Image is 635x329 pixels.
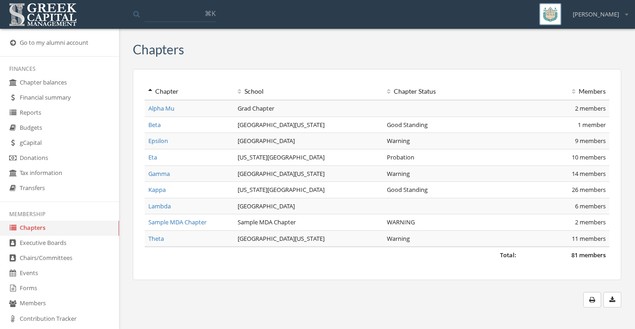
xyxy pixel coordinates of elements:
h3: Chapters [133,42,184,57]
span: 2 members [575,218,606,226]
td: WARNING [383,214,520,231]
span: 11 members [572,234,606,243]
span: 26 members [572,186,606,194]
td: [GEOGRAPHIC_DATA] [234,133,383,149]
span: 6 members [575,202,606,210]
td: Warning [383,165,520,182]
span: 14 members [572,170,606,178]
td: Grad Chapter [234,100,383,117]
a: Theta [148,234,164,243]
span: ⌘K [205,9,216,18]
td: [GEOGRAPHIC_DATA][US_STATE] [234,230,383,247]
a: Gamma [148,170,170,178]
td: Total: [145,247,520,263]
td: [GEOGRAPHIC_DATA][US_STATE] [234,165,383,182]
div: Chapter Status [387,87,516,96]
a: Epsilon [148,137,168,145]
td: Warning [383,133,520,149]
td: Probation [383,149,520,165]
span: [PERSON_NAME] [573,10,619,19]
td: Warning [383,230,520,247]
a: Lambda [148,202,171,210]
td: Sample MDA Chapter [234,214,383,231]
td: [US_STATE][GEOGRAPHIC_DATA] [234,182,383,198]
td: [GEOGRAPHIC_DATA] [234,198,383,214]
a: Kappa [148,186,166,194]
td: Good Standing [383,182,520,198]
span: 10 members [572,153,606,161]
span: 1 member [578,121,606,129]
td: [US_STATE][GEOGRAPHIC_DATA] [234,149,383,165]
td: Good Standing [383,117,520,133]
a: Eta [148,153,157,161]
span: 2 members [575,104,606,112]
div: Chapter [148,87,230,96]
a: Alpha Mu [148,104,174,112]
td: [GEOGRAPHIC_DATA][US_STATE] [234,117,383,133]
a: Sample MDA Chapter [148,218,206,226]
div: Members [524,87,606,96]
div: School [238,87,379,96]
span: 9 members [575,137,606,145]
a: Beta [148,121,161,129]
span: 81 members [571,251,606,259]
div: [PERSON_NAME] [567,3,628,19]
